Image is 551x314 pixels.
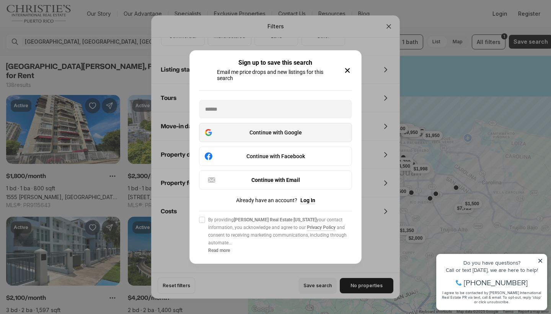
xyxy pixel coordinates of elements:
[208,248,230,253] b: Read more
[307,225,336,230] a: Privacy Policy
[199,123,352,142] button: Continue with Google
[31,36,95,44] span: [PHONE_NUMBER]
[199,170,352,190] button: Continue with Email
[207,175,344,185] div: Continue with Email
[234,217,316,222] b: [PERSON_NAME] Real Estate [US_STATE]
[8,17,111,23] div: Do you have questions?
[217,69,334,81] p: Email me price drops and new listings for this search
[204,152,347,161] div: Continue with Facebook
[204,128,347,137] div: Continue with Google
[300,197,315,203] button: Log In
[8,25,111,30] div: Call or text [DATE], we are here to help!
[208,216,352,247] span: By providing your contact information, you acknowledge and agree to our and consent to receiving ...
[238,60,312,66] h2: Sign up to save this search
[10,47,109,62] span: I agree to be contacted by [PERSON_NAME] International Real Estate PR via text, call & email. To ...
[236,197,297,203] span: Already have an account?
[199,147,352,166] button: Continue with Facebook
